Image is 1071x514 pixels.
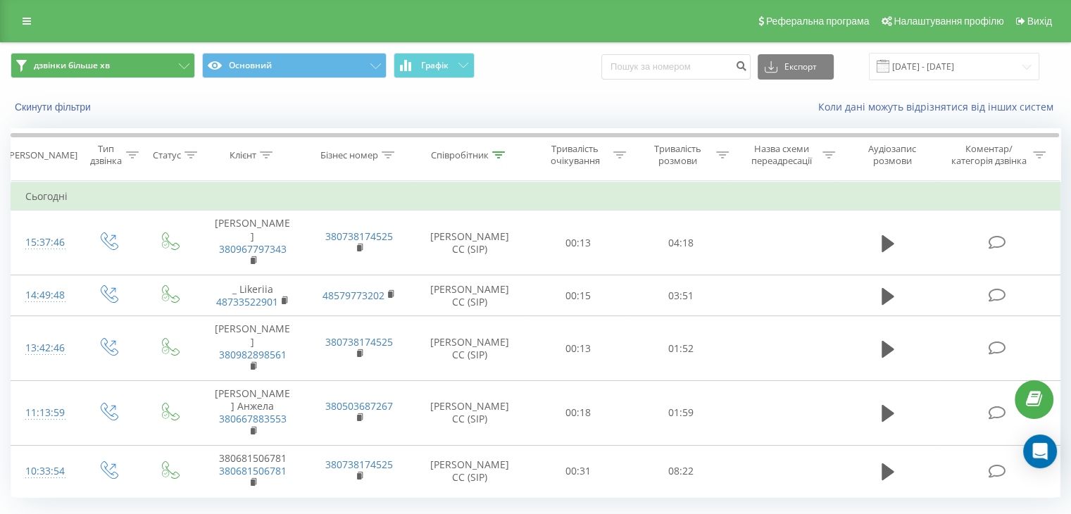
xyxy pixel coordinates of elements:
[219,464,287,477] a: 380681506781
[413,316,527,381] td: [PERSON_NAME] CC (SIP)
[413,275,527,316] td: [PERSON_NAME] CC (SIP)
[1023,434,1057,468] div: Open Intercom Messenger
[413,211,527,275] td: [PERSON_NAME] CC (SIP)
[818,100,1060,113] a: Коли дані можуть відрізнятися вiд інших систем
[153,149,181,161] div: Статус
[540,143,610,167] div: Тривалість очікування
[527,316,630,381] td: 00:13
[25,334,63,362] div: 13:42:46
[527,275,630,316] td: 00:15
[199,211,306,275] td: [PERSON_NAME]
[758,54,834,80] button: Експорт
[325,399,393,413] a: 380503687267
[199,316,306,381] td: [PERSON_NAME]
[851,143,934,167] div: Аудіозапис розмови
[199,381,306,446] td: [PERSON_NAME] Анжела
[6,149,77,161] div: [PERSON_NAME]
[630,445,732,497] td: 08:22
[766,15,870,27] span: Реферальна програма
[630,316,732,381] td: 01:52
[216,295,278,308] a: 48733522901
[25,282,63,309] div: 14:49:48
[25,229,63,256] div: 15:37:46
[527,381,630,446] td: 00:18
[325,230,393,243] a: 380738174525
[230,149,256,161] div: Клієнт
[25,458,63,485] div: 10:33:54
[11,182,1060,211] td: Сьогодні
[1027,15,1052,27] span: Вихід
[11,101,98,113] button: Скинути фільтри
[421,61,449,70] span: Графік
[199,445,306,497] td: 380681506781
[431,149,489,161] div: Співробітник
[527,445,630,497] td: 00:31
[630,275,732,316] td: 03:51
[894,15,1003,27] span: Налаштування профілю
[320,149,378,161] div: Бізнес номер
[34,60,110,71] span: дзвінки більше хв
[394,53,475,78] button: Графік
[947,143,1029,167] div: Коментар/категорія дзвінка
[25,399,63,427] div: 11:13:59
[219,412,287,425] a: 380667883553
[325,335,393,349] a: 380738174525
[219,242,287,256] a: 380967797343
[325,458,393,471] a: 380738174525
[322,289,384,302] a: 48579773202
[630,211,732,275] td: 04:18
[601,54,751,80] input: Пошук за номером
[413,381,527,446] td: [PERSON_NAME] CC (SIP)
[89,143,122,167] div: Тип дзвінка
[11,53,195,78] button: дзвінки більше хв
[219,348,287,361] a: 380982898561
[630,381,732,446] td: 01:59
[527,211,630,275] td: 00:13
[199,275,306,316] td: _ Likeriia
[642,143,713,167] div: Тривалість розмови
[413,445,527,497] td: [PERSON_NAME] CC (SIP)
[202,53,387,78] button: Основний
[745,143,819,167] div: Назва схеми переадресації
